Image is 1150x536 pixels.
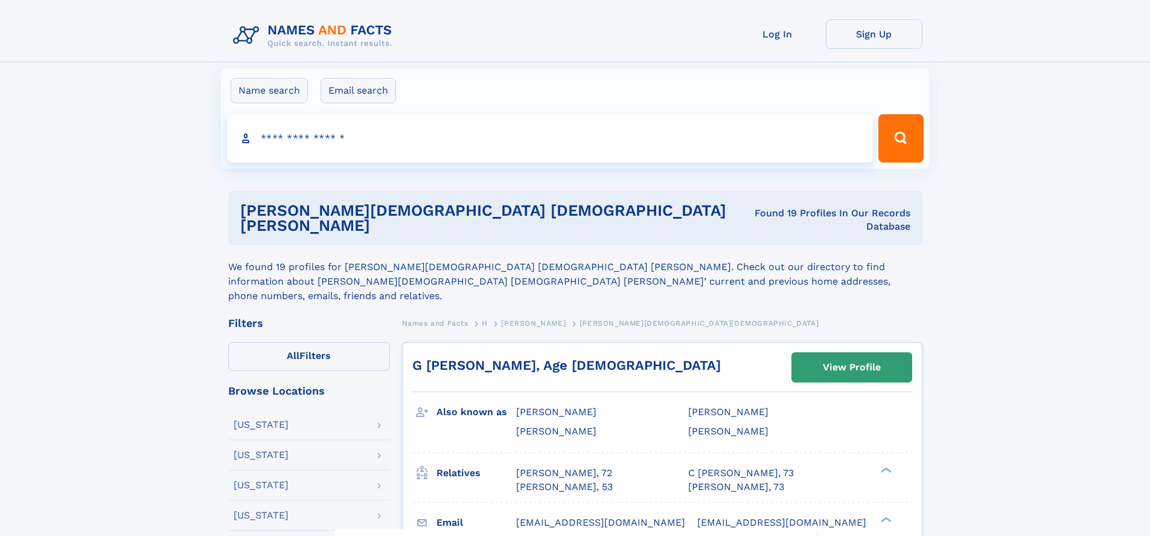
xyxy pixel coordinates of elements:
span: [PERSON_NAME] [501,319,566,328]
a: [PERSON_NAME], 73 [688,480,784,494]
span: [PERSON_NAME] [516,425,596,437]
a: Log In [729,19,826,49]
div: Found 19 Profiles In Our Records Database [745,207,910,233]
a: [PERSON_NAME] [501,315,566,331]
h3: Also known as [436,402,516,422]
a: [PERSON_NAME], 72 [516,467,612,480]
div: ❯ [878,515,892,523]
a: G [PERSON_NAME], Age [DEMOGRAPHIC_DATA] [412,358,721,373]
div: Browse Locations [228,386,390,396]
a: View Profile [792,353,912,382]
a: [PERSON_NAME], 53 [516,480,613,494]
h3: Relatives [436,463,516,483]
div: [US_STATE] [234,511,289,520]
a: Names and Facts [402,315,468,331]
div: [US_STATE] [234,450,289,460]
a: Sign Up [826,19,922,49]
div: ❯ [878,467,892,474]
span: [PERSON_NAME][DEMOGRAPHIC_DATA][DEMOGRAPHIC_DATA] [580,319,819,328]
span: [EMAIL_ADDRESS][DOMAIN_NAME] [697,517,866,528]
label: Filters [228,342,390,371]
label: Email search [321,78,396,103]
span: [PERSON_NAME] [516,406,596,418]
span: [EMAIL_ADDRESS][DOMAIN_NAME] [516,517,685,528]
span: [PERSON_NAME] [688,406,768,418]
h3: Email [436,512,516,533]
span: [PERSON_NAME] [688,425,768,437]
div: We found 19 profiles for [PERSON_NAME][DEMOGRAPHIC_DATA] [DEMOGRAPHIC_DATA] [PERSON_NAME]. Check ... [228,245,922,303]
div: [US_STATE] [234,480,289,490]
div: [US_STATE] [234,420,289,430]
div: View Profile [823,354,881,381]
h1: [PERSON_NAME][DEMOGRAPHIC_DATA] [DEMOGRAPHIC_DATA] [PERSON_NAME] [240,203,746,233]
a: H [482,315,488,331]
button: Search Button [878,114,923,163]
img: Logo Names and Facts [228,19,402,52]
input: search input [227,114,874,163]
span: All [287,350,299,361]
div: Filters [228,318,390,329]
label: Name search [231,78,308,103]
span: H [482,319,488,328]
a: C [PERSON_NAME], 73 [688,467,794,480]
